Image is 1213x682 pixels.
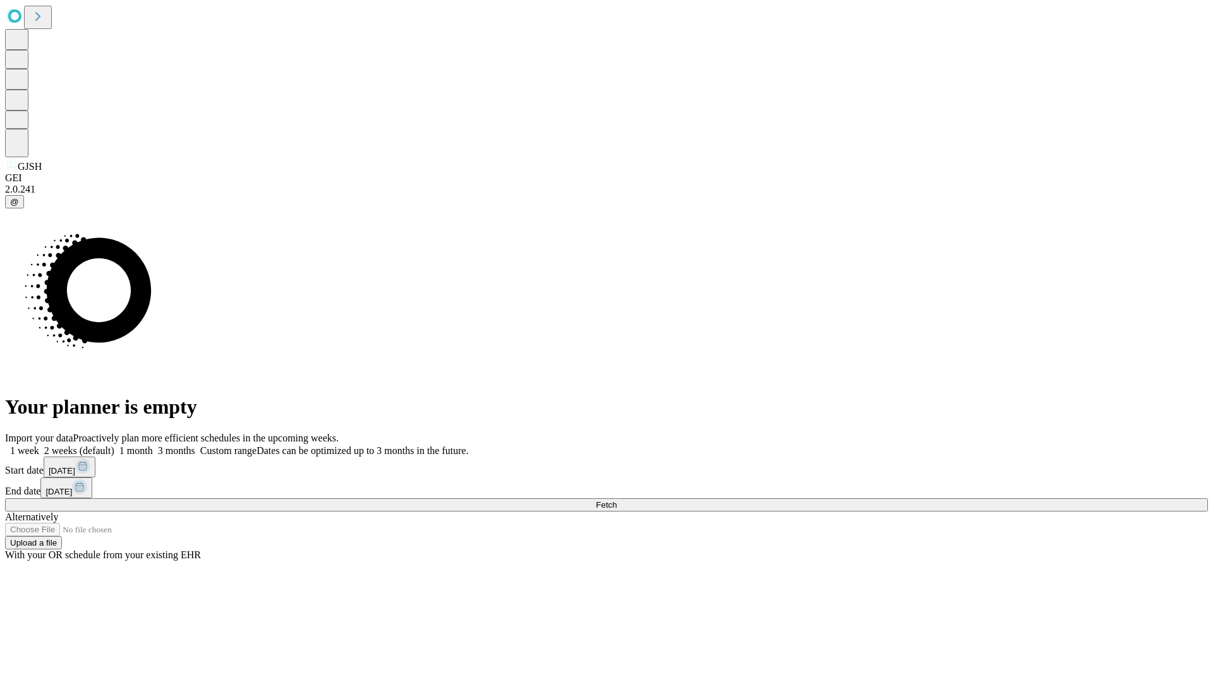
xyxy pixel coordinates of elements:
span: [DATE] [49,466,75,476]
button: [DATE] [40,477,92,498]
span: Fetch [596,500,617,510]
span: 1 week [10,445,39,456]
span: Proactively plan more efficient schedules in the upcoming weeks. [73,433,339,443]
span: 2 weeks (default) [44,445,114,456]
span: Custom range [200,445,256,456]
span: Dates can be optimized up to 3 months in the future. [256,445,468,456]
div: GEI [5,172,1208,184]
span: @ [10,197,19,206]
span: With your OR schedule from your existing EHR [5,549,201,560]
span: [DATE] [45,487,72,496]
span: 1 month [119,445,153,456]
button: @ [5,195,24,208]
div: Start date [5,457,1208,477]
button: [DATE] [44,457,95,477]
div: 2.0.241 [5,184,1208,195]
button: Fetch [5,498,1208,512]
div: End date [5,477,1208,498]
span: Import your data [5,433,73,443]
span: 3 months [158,445,195,456]
button: Upload a file [5,536,62,549]
h1: Your planner is empty [5,395,1208,419]
span: Alternatively [5,512,58,522]
span: GJSH [18,161,42,172]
